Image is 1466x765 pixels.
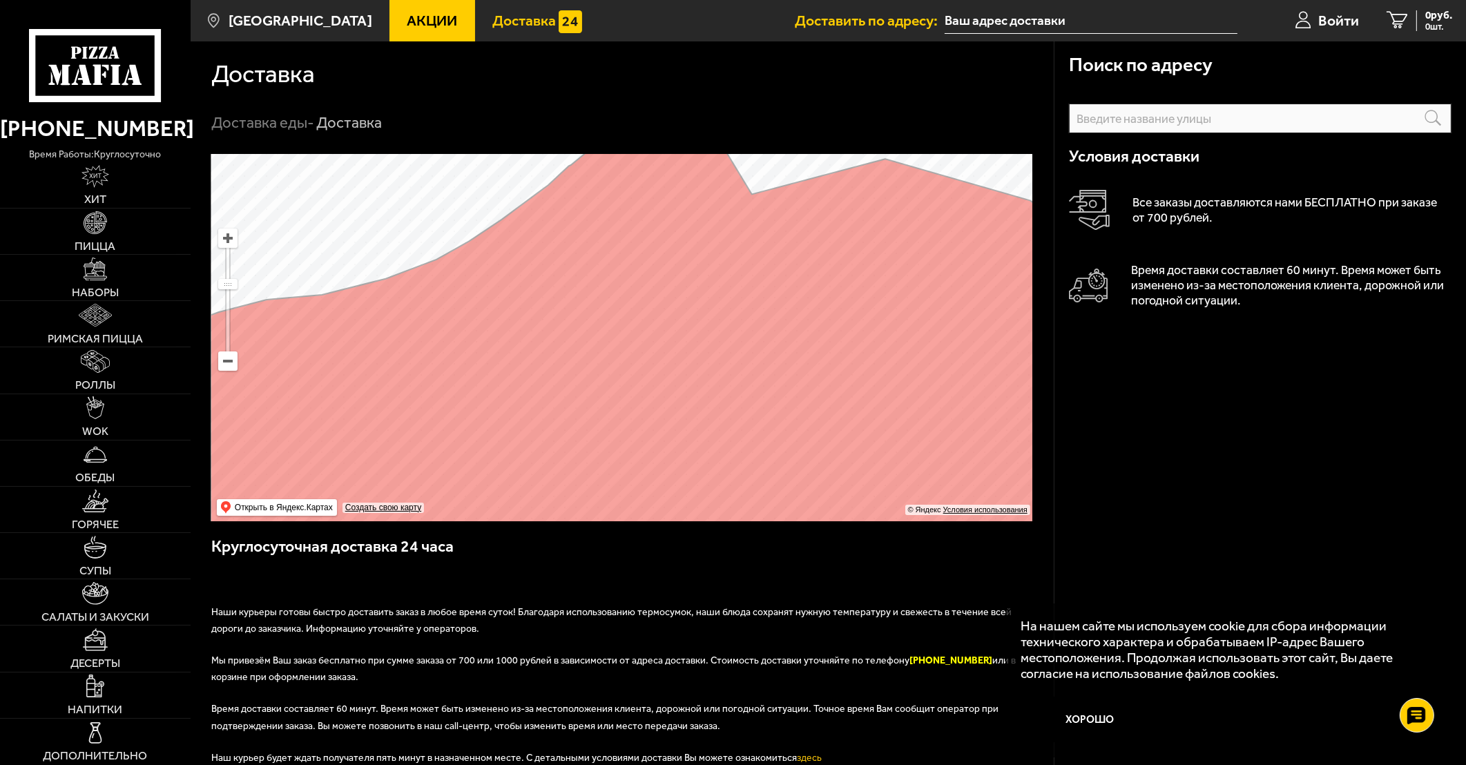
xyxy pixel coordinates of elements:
[211,535,1033,572] h3: Круглосуточная доставка 24 часа
[68,704,122,715] span: Напитки
[407,13,458,28] span: Акции
[1069,148,1451,164] h3: Условия доставки
[217,499,337,516] ymaps: Открыть в Яндекс.Картах
[41,611,149,623] span: Салаты и закуски
[235,499,333,516] ymaps: Открыть в Яндекс.Картах
[229,13,372,28] span: [GEOGRAPHIC_DATA]
[908,505,941,514] ymaps: © Яндекс
[75,240,115,252] span: Пицца
[1318,13,1359,28] span: Войти
[79,565,111,577] span: Супы
[343,503,424,513] a: Создать свою карту
[797,752,822,764] a: здесь
[795,13,945,28] span: Доставить по адресу:
[1069,190,1110,231] img: Оплата доставки
[945,8,1238,34] input: Ваш адрес доставки
[1132,195,1451,225] p: Все заказы доставляются нами БЕСПЛАТНО при заказе от 700 рублей.
[909,655,992,666] b: [PHONE_NUMBER]
[211,703,999,731] span: Время доставки составляет 60 минут. Время может быть изменено из-за местоположения клиента, дорож...
[75,472,115,483] span: Обеды
[559,10,581,33] img: 15daf4d41897b9f0e9f617042186c801.svg
[75,379,115,391] span: Роллы
[1131,262,1451,308] p: Время доставки составляет 60 минут. Время может быть изменено из-за местоположения клиента, дорож...
[1425,10,1452,21] span: 0 руб.
[70,657,120,669] span: Десерты
[211,606,1012,635] span: Наши курьеры готовы быстро доставить заказ в любое время суток! Благодаря использованию термосумо...
[211,113,314,132] a: Доставка еды-
[72,519,119,530] span: Горячее
[492,13,556,28] span: Доставка
[72,287,119,298] span: Наборы
[211,62,315,86] h1: Доставка
[211,752,824,764] span: Наш курьер будет ждать получателя пять минут в назначенном месте. С детальными условиями доставки...
[211,655,1016,683] span: Мы привезём Ваш заказ бесплатно при сумме заказа от 700 или 1000 рублей в зависимости от адреса д...
[1069,55,1213,75] h3: Поиск по адресу
[1069,104,1451,133] input: Введите название улицы
[82,425,108,437] span: WOK
[943,505,1028,514] a: Условия использования
[48,333,143,345] span: Римская пицца
[43,750,147,762] span: Дополнительно
[1021,619,1422,682] p: На нашем сайте мы используем cookie для сбора информации технического характера и обрабатываем IP...
[316,113,382,133] div: Доставка
[1425,22,1452,31] span: 0 шт.
[84,193,106,205] span: Хит
[1021,697,1158,742] button: Хорошо
[1069,269,1108,302] img: Автомобиль доставки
